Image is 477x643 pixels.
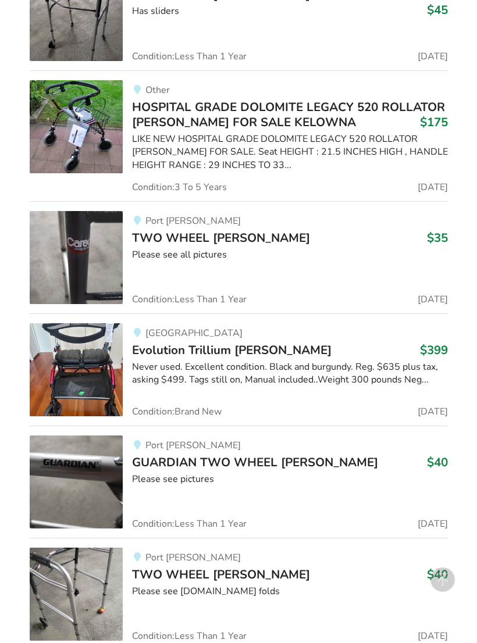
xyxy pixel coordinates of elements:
span: Condition: Less Than 1 Year [132,52,247,61]
span: [DATE] [418,52,448,61]
a: mobility-two wheel walkerPort [PERSON_NAME]TWO WHEEL [PERSON_NAME]$35Please see all picturesCondi... [30,201,448,313]
div: Please see all pictures [132,248,448,262]
span: Condition: Brand New [132,407,222,416]
img: mobility-two wheel walker [30,548,123,641]
div: Never used. Excellent condition. Black and burgundy. Reg. $635 plus tax, asking $499. Tags still ... [132,360,448,387]
a: mobility-hospital grade dolomite legacy 520 rollator walker for sale kelownaOtherHOSPITAL GRADE D... [30,70,448,201]
h3: $399 [420,342,448,358]
span: Port [PERSON_NAME] [145,439,241,452]
span: Port [PERSON_NAME] [145,215,241,227]
h3: $40 [427,455,448,470]
span: TWO WHEEL [PERSON_NAME] [132,566,310,583]
span: GUARDIAN TWO WHEEL [PERSON_NAME] [132,454,378,470]
div: Please see [DOMAIN_NAME] folds [132,585,448,598]
span: HOSPITAL GRADE DOLOMITE LEGACY 520 ROLLATOR [PERSON_NAME] FOR SALE KELOWNA [132,99,445,130]
img: mobility-two wheel walker [30,211,123,304]
span: Condition: 3 To 5 Years [132,183,227,192]
div: Has sliders [132,5,448,18]
span: TWO WHEEL [PERSON_NAME] [132,230,310,246]
span: Condition: Less Than 1 Year [132,295,247,304]
span: Other [145,84,170,97]
div: Please see pictures [132,473,448,486]
span: [DATE] [418,631,448,641]
span: [DATE] [418,183,448,192]
span: Condition: Less Than 1 Year [132,631,247,641]
span: Evolution Trillium [PERSON_NAME] [132,342,332,358]
h3: $35 [427,230,448,245]
img: mobility-evolution trillium walker [30,323,123,416]
h3: $40 [427,567,448,582]
a: mobility-guardian two wheel walkerPort [PERSON_NAME]GUARDIAN TWO WHEEL [PERSON_NAME]$40Please see... [30,426,448,538]
img: mobility-hospital grade dolomite legacy 520 rollator walker for sale kelowna [30,80,123,173]
a: mobility-evolution trillium walker [GEOGRAPHIC_DATA]Evolution Trillium [PERSON_NAME]$399Never use... [30,313,448,426]
img: mobility-guardian two wheel walker [30,435,123,528]
span: [GEOGRAPHIC_DATA] [145,327,243,340]
div: LIKE NEW HOSPITAL GRADE DOLOMITE LEGACY 520 ROLLATOR [PERSON_NAME] FOR SALE. Seat HEIGHT : 21.5 I... [132,133,448,173]
span: Condition: Less Than 1 Year [132,519,247,528]
span: Port [PERSON_NAME] [145,551,241,564]
h3: $175 [420,115,448,130]
span: [DATE] [418,407,448,416]
span: [DATE] [418,519,448,528]
h3: $45 [427,2,448,17]
span: [DATE] [418,295,448,304]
